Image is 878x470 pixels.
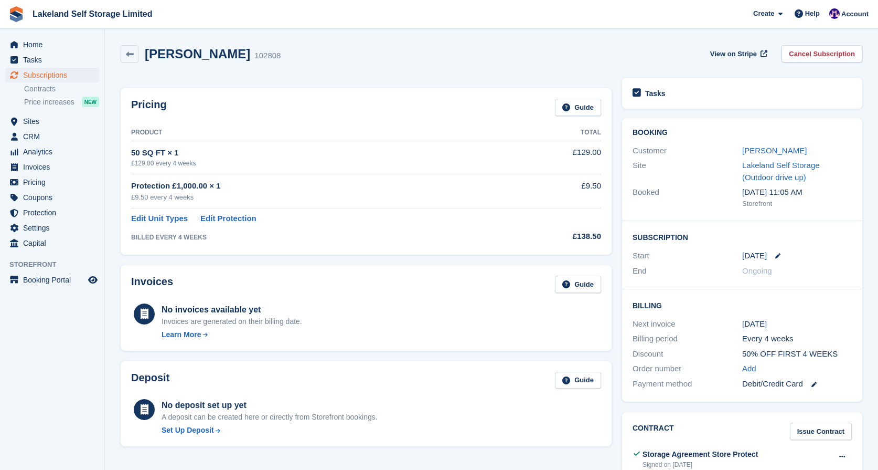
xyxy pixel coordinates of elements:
[633,265,742,277] div: End
[162,399,378,412] div: No deposit set up yet
[131,372,169,389] h2: Deposit
[643,449,758,460] div: Storage Agreement Store Protect
[162,412,378,423] p: A deposit can be created here or directly from Storefront bookings.
[633,348,742,360] div: Discount
[23,175,86,190] span: Pricing
[131,180,514,192] div: Protection £1,000.00 × 1
[162,304,302,316] div: No invoices available yet
[8,6,24,22] img: stora-icon-8386f47178a22dfd0bd8f6a31ec36ba5ce8667c1dd55bd0f319d3a0aa187defe.svg
[514,231,601,243] div: £138.50
[5,160,99,174] a: menu
[131,147,514,159] div: 50 SQ FT × 1
[633,160,742,183] div: Site
[23,37,86,52] span: Home
[633,318,742,330] div: Next invoice
[829,8,840,19] img: Nick Aynsley
[643,460,758,469] div: Signed on [DATE]
[633,186,742,208] div: Booked
[162,425,214,436] div: Set Up Deposit
[131,124,514,141] th: Product
[23,273,86,287] span: Booking Portal
[633,378,742,390] div: Payment method
[633,333,742,345] div: Billing period
[742,250,767,262] time: 2025-08-22 00:00:00 UTC
[131,99,167,116] h2: Pricing
[742,161,820,182] a: Lakeland Self Storage (Outdoor drive up)
[23,190,86,205] span: Coupons
[742,199,852,209] div: Storefront
[790,423,852,440] a: Issue Contract
[841,9,869,19] span: Account
[162,425,378,436] a: Set Up Deposit
[555,372,601,389] a: Guide
[633,423,674,440] h2: Contract
[162,329,302,340] a: Learn More
[5,175,99,190] a: menu
[514,174,601,208] td: £9.50
[145,47,250,61] h2: [PERSON_NAME]
[254,50,281,62] div: 102808
[28,5,157,23] a: Lakeland Self Storage Limited
[633,129,852,137] h2: Booking
[5,68,99,82] a: menu
[514,124,601,141] th: Total
[742,348,852,360] div: 50% OFF FIRST 4 WEEKS
[742,318,852,330] div: [DATE]
[5,144,99,159] a: menu
[23,129,86,144] span: CRM
[131,192,514,203] div: £9.50 every 4 weeks
[742,146,807,155] a: [PERSON_NAME]
[5,190,99,205] a: menu
[555,99,601,116] a: Guide
[131,159,514,168] div: £129.00 every 4 weeks
[23,68,86,82] span: Subscriptions
[131,213,188,225] a: Edit Unit Types
[23,160,86,174] span: Invoices
[131,233,514,242] div: BILLED EVERY 4 WEEKS
[200,213,256,225] a: Edit Protection
[5,221,99,235] a: menu
[805,8,820,19] span: Help
[23,221,86,235] span: Settings
[82,97,99,107] div: NEW
[131,276,173,293] h2: Invoices
[633,145,742,157] div: Customer
[5,53,99,67] a: menu
[742,333,852,345] div: Every 4 weeks
[87,274,99,286] a: Preview store
[555,276,601,293] a: Guide
[162,316,302,327] div: Invoices are generated on their billing date.
[742,186,852,199] div: [DATE] 11:05 AM
[24,96,99,108] a: Price increases NEW
[742,378,852,390] div: Debit/Credit Card
[23,114,86,129] span: Sites
[23,53,86,67] span: Tasks
[742,266,772,275] span: Ongoing
[5,273,99,287] a: menu
[5,37,99,52] a: menu
[5,114,99,129] a: menu
[633,232,852,242] h2: Subscription
[781,45,862,62] a: Cancel Subscription
[162,329,201,340] div: Learn More
[23,144,86,159] span: Analytics
[633,300,852,310] h2: Billing
[633,363,742,375] div: Order number
[753,8,774,19] span: Create
[742,363,756,375] a: Add
[23,236,86,250] span: Capital
[710,49,757,59] span: View on Stripe
[5,236,99,250] a: menu
[5,205,99,220] a: menu
[24,84,99,94] a: Contracts
[5,129,99,144] a: menu
[9,259,104,270] span: Storefront
[633,250,742,262] div: Start
[514,141,601,174] td: £129.00
[24,97,74,107] span: Price increases
[706,45,769,62] a: View on Stripe
[645,89,666,98] h2: Tasks
[23,205,86,220] span: Protection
